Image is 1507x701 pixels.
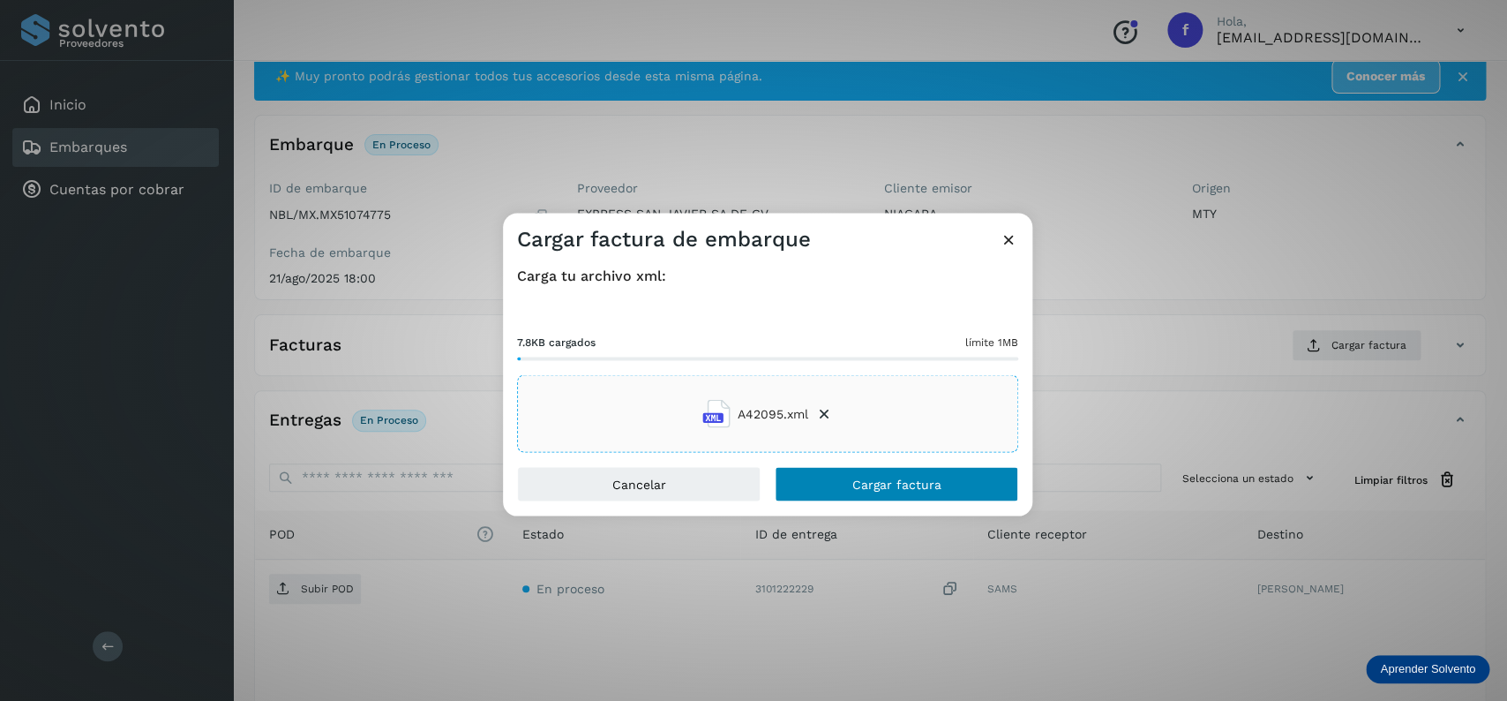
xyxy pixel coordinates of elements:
span: Cancelar [612,479,666,491]
span: A42095.xml [738,404,808,423]
div: Aprender Solvento [1366,655,1489,683]
h3: Cargar factura de embarque [517,227,811,253]
span: 7.8KB cargados [517,335,596,350]
button: Cargar factura [775,467,1018,502]
button: Cancelar [517,467,761,502]
p: Aprender Solvento [1380,662,1475,676]
span: límite 1MB [965,335,1018,350]
span: Cargar factura [852,479,941,491]
h4: Carga tu archivo xml: [517,268,1018,284]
